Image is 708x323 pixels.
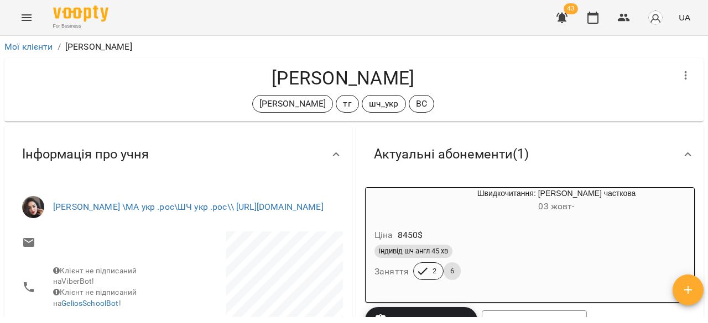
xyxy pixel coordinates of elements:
[374,227,393,243] h6: Ціна
[419,188,694,214] div: Швидкочитання: [PERSON_NAME] часткова
[22,146,149,163] span: Інформація про учня
[13,4,40,31] button: Menu
[65,40,132,54] p: [PERSON_NAME]
[252,95,334,113] div: [PERSON_NAME]
[53,23,108,30] span: For Business
[356,126,704,183] div: Актуальні абонементи(1)
[374,146,529,163] span: Актуальні абонементи ( 1 )
[409,95,434,113] div: ВС
[444,266,461,276] span: 6
[53,288,137,308] span: Клієнт не підписаний на !
[398,229,423,242] p: 8450 $
[61,299,118,308] a: GeliosSchoolBot
[564,3,578,14] span: 43
[648,10,663,25] img: avatar_s.png
[416,97,427,110] p: ВС
[4,41,53,52] a: Мої клієнти
[58,40,61,54] li: /
[362,95,406,113] div: шч_укр
[366,188,419,214] div: Швидкочитання: Індив часткова
[374,264,409,279] h6: Заняття
[4,126,352,183] div: Інформація про учня
[679,12,690,23] span: UA
[426,266,443,276] span: 2
[53,266,137,286] span: Клієнт не підписаний на ViberBot!
[369,97,399,110] p: шч_укр
[13,67,673,89] h4: [PERSON_NAME]
[22,196,44,218] img: Гусак Олена Армаїсівна \МА укр .рос\ШЧ укр .рос\\ https://us06web.zoom.us/j/83079612343
[366,188,694,293] button: Швидкочитання: [PERSON_NAME] часткова03 жовт- Ціна8450$індивід шч англ 45 хвЗаняття26
[53,6,108,22] img: Voopty Logo
[538,201,574,211] span: 03 жовт -
[259,97,326,110] p: [PERSON_NAME]
[4,40,704,54] nav: breadcrumb
[336,95,358,113] div: тг
[674,7,695,28] button: UA
[374,246,452,256] span: індивід шч англ 45 хв
[343,97,351,110] p: тг
[53,202,324,212] a: [PERSON_NAME] \МА укр .рос\ШЧ укр .рос\\ [URL][DOMAIN_NAME]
